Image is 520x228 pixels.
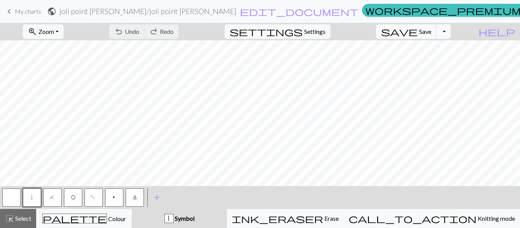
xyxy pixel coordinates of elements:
span: edit_document [240,6,359,17]
span: Zoom [38,28,54,35]
span: help [479,26,515,37]
button: SettingsSettings [225,24,330,39]
span: Select [14,215,31,222]
button: Save [376,24,437,39]
span: 2 mailles ensemble endroit [132,195,137,202]
span: palette [43,213,107,224]
span: Knitting mode [477,215,515,222]
button: Erase [227,209,344,228]
span: public [47,6,56,17]
a: My charts [5,5,41,18]
span: settings [230,26,303,37]
span: Symbol [174,215,195,222]
span: call_to_action [349,213,477,224]
button: | [23,188,41,207]
div: | [165,214,173,223]
span: endroit [30,195,34,202]
button: p [105,188,123,207]
button: H [43,188,62,207]
span: add [152,192,161,203]
span: My charts [15,8,41,15]
span: keyboard_arrow_left [5,6,14,17]
button: Zoom [23,24,64,39]
i: Settings [230,27,303,36]
span: jeté [71,195,75,202]
button: 7 [126,188,144,207]
button: f [85,188,103,207]
span: lisière [112,195,116,202]
button: Colour [36,209,132,228]
button: Knitting mode [344,209,520,228]
span: ink_eraser [232,213,323,224]
span: save [381,26,418,37]
span: zoom_in [28,26,37,37]
span: highlight_alt [5,213,14,224]
h2: joli point [PERSON_NAME] / joli point [PERSON_NAME] [59,7,236,16]
span: Settings [304,27,325,36]
span: Save [419,28,431,35]
span: Erase [323,215,339,222]
span: envers [91,195,97,202]
button: O [64,188,82,207]
span: Colour [107,215,126,222]
span: surjet [49,195,56,202]
button: | Symbol [132,209,227,228]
